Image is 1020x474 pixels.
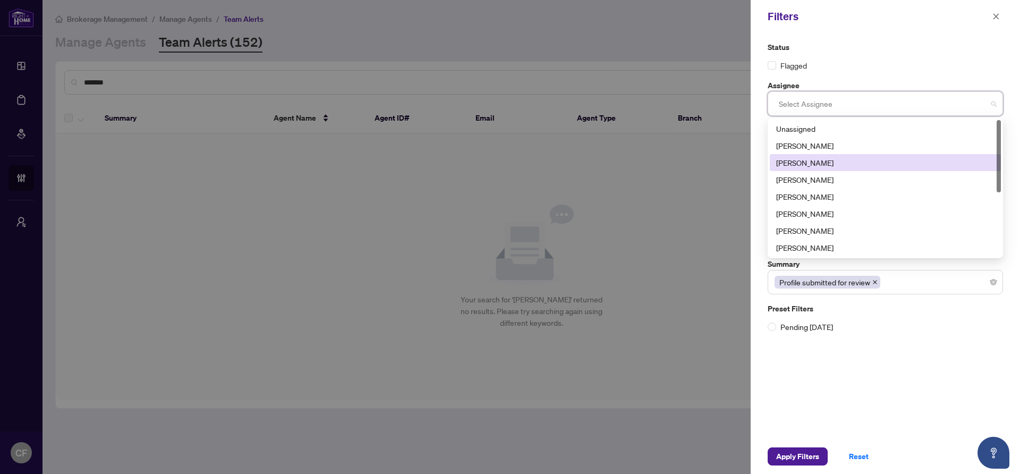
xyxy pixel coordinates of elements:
[779,276,870,288] span: Profile submitted for review
[768,447,828,465] button: Apply Filters
[770,137,1001,154] div: Ananya Venugopal
[776,208,994,219] div: [PERSON_NAME]
[776,140,994,151] div: [PERSON_NAME]
[770,154,1001,171] div: Chantel Franks
[776,225,994,236] div: [PERSON_NAME]
[872,280,878,285] span: close
[776,157,994,168] div: [PERSON_NAME]
[768,258,1003,270] label: Summary
[776,191,994,202] div: [PERSON_NAME]
[840,447,877,465] button: Reset
[990,279,997,285] span: close-circle
[775,276,880,289] span: Profile submitted for review
[776,242,994,253] div: [PERSON_NAME]
[776,123,994,134] div: Unassigned
[977,437,1009,469] button: Open asap
[768,303,1003,315] label: Preset Filters
[770,222,1001,239] div: Joseph Andrada
[780,60,807,71] span: Flagged
[768,41,1003,53] label: Status
[849,448,869,465] span: Reset
[992,13,1000,20] span: close
[776,448,819,465] span: Apply Filters
[770,171,1001,188] div: Erika Cunanan
[768,80,1003,91] label: Assignee
[776,174,994,185] div: [PERSON_NAME]
[770,239,1001,256] div: Linda Bujupi
[768,9,989,24] div: Filters
[770,120,1001,137] div: Unassigned
[770,205,1001,222] div: Joseph Andrada
[770,188,1001,205] div: Jeneel Walker
[776,321,837,333] span: Pending [DATE]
